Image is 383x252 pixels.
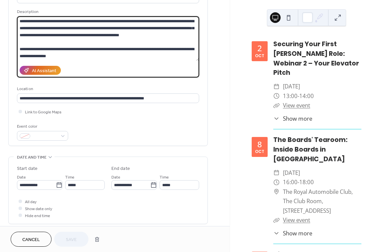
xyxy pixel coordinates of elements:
a: Securing Your First [PERSON_NAME] Role: Webinar 2 – Your Elevator Pitch [273,40,359,77]
div: ​ [273,91,280,101]
span: Link to Google Maps [25,109,62,116]
div: 8 [257,140,262,148]
span: Show more [283,114,312,123]
div: ​ [273,101,280,110]
div: ​ [273,178,280,187]
div: AI Assistant [32,67,56,74]
button: AI Assistant [20,66,61,75]
div: Location [17,85,198,92]
span: Hide end time [25,212,50,219]
span: [DATE] [283,168,300,178]
div: ​ [273,187,280,197]
span: 16:00 [283,178,298,187]
span: - [298,178,299,187]
span: Date and time [17,154,47,161]
span: 14:00 [299,91,314,101]
span: The Royal Automobile Club, The Club Room, [STREET_ADDRESS] [283,187,361,216]
button: Cancel [11,232,52,247]
a: View event [283,101,310,109]
span: Time [160,174,169,181]
span: All day [25,198,37,205]
div: Oct [255,150,264,154]
a: The Boards' Tearoom: Inside Boards in [GEOGRAPHIC_DATA] [273,135,347,164]
span: Date [17,174,26,181]
button: ​Show more [273,229,312,237]
div: Event color [17,123,67,130]
div: Oct [255,54,264,58]
span: Date [111,174,120,181]
span: - [298,91,299,101]
span: Cancel [22,236,40,243]
div: ​ [273,114,280,123]
span: Show date only [25,205,52,212]
div: Start date [17,165,38,172]
div: 2 [257,44,262,52]
span: Show more [283,229,312,237]
div: Description [17,8,198,15]
span: 18:00 [299,178,314,187]
div: ​ [273,229,280,237]
div: ​ [273,168,280,178]
span: Time [65,174,74,181]
span: [DATE] [283,82,300,91]
div: ​ [273,82,280,91]
span: 13:00 [283,91,298,101]
div: End date [111,165,130,172]
button: ​Show more [273,114,312,123]
div: ​ [273,215,280,225]
a: View event [283,216,310,224]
